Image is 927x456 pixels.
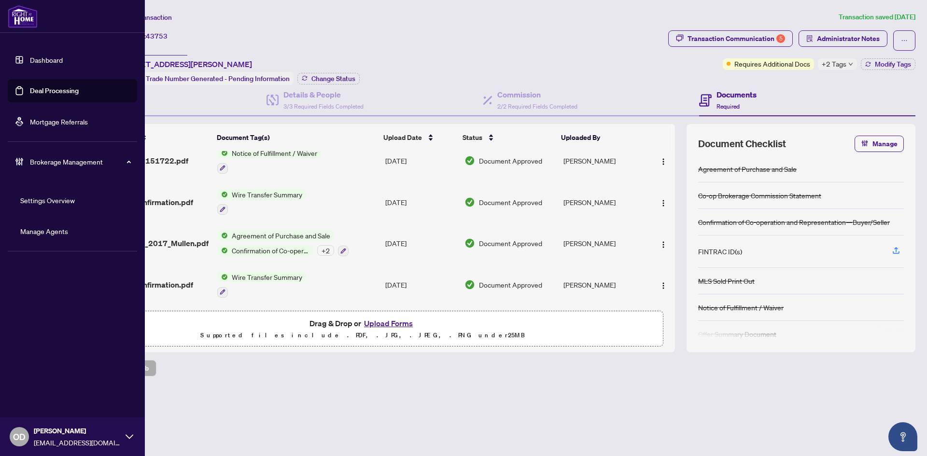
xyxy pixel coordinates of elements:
td: [DATE] [381,140,461,181]
button: Status IconWire Transfer Summary [217,272,306,298]
h4: Details & People [283,89,364,100]
div: FINTRAC ID(s) [698,246,742,257]
span: Wire Transfer Summary [228,272,306,282]
span: View Transaction [120,13,172,22]
span: Brokerage Management [30,156,130,167]
span: 3/3 Required Fields Completed [283,103,364,110]
img: Status Icon [217,272,228,282]
button: Logo [656,235,671,251]
span: [STREET_ADDRESS][PERSON_NAME] [120,58,252,70]
span: Trade Number Generated - Pending Information [146,74,290,83]
img: Status Icon [217,189,228,200]
th: Uploaded By [557,124,644,151]
a: Settings Overview [20,196,75,205]
div: Transaction Communication [688,31,785,46]
div: Status: [120,72,294,85]
span: Document Approved [479,238,542,249]
span: [EMAIL_ADDRESS][DOMAIN_NAME] [34,437,121,448]
img: Logo [660,241,667,249]
span: Administrator Notes [817,31,880,46]
button: Status IconWire Transfer Summary [217,189,306,215]
span: Manage [872,136,898,152]
span: Agreement of Purchase and Sale [228,230,334,241]
td: [DATE] [381,181,461,223]
button: Open asap [888,422,917,451]
img: logo [8,5,38,28]
img: Status Icon [217,230,228,241]
img: Logo [660,199,667,207]
span: down [848,62,853,67]
button: Transaction Communication5 [668,30,793,47]
img: Document Status [464,279,475,290]
span: 2/2 Required Fields Completed [497,103,577,110]
th: (10) File Name [85,124,213,151]
div: 5 [776,34,785,43]
td: [DATE] [381,264,461,305]
span: Accepted_Offer_2017_Mullen.pdf [89,237,209,249]
span: [PERSON_NAME] [34,426,121,436]
th: Upload Date [379,124,459,151]
button: Logo [656,277,671,292]
button: Manage [855,136,904,152]
span: Document Approved [479,197,542,207]
th: Status [459,124,557,151]
button: Administrator Notes [799,30,887,47]
div: + 2 [317,245,334,256]
a: Manage Agents [20,227,68,235]
span: Confirmation of Co-operation and Representation—Buyer/Seller [228,245,313,256]
h4: Documents [716,89,757,100]
img: Document Status [464,197,475,207]
span: Document Checklist [698,137,786,151]
td: [PERSON_NAME] [560,181,647,223]
span: OD [13,430,26,443]
button: Logo [656,194,671,210]
img: Document Status [464,155,475,166]
span: Status [463,132,482,143]
span: Required [716,103,740,110]
span: Change Status [311,75,355,82]
a: Mortgage Referrals [30,117,88,126]
span: +2 Tags [822,58,846,69]
img: Status Icon [217,245,228,256]
button: Status IconNotice of Fulfillment / Waiver [217,148,321,174]
span: Document Approved [479,279,542,290]
article: Transaction saved [DATE] [839,12,915,23]
span: Requires Additional Docs [734,58,810,69]
img: Document Status [464,238,475,249]
a: Dashboard [30,55,63,64]
button: Change Status [297,73,360,84]
span: 43753 [146,32,168,41]
span: solution [806,35,813,42]
img: Logo [660,158,667,166]
div: Co-op Brokerage Commission Statement [698,190,821,201]
th: Document Tag(s) [213,124,379,151]
td: [PERSON_NAME] [560,140,647,181]
div: MLS Sold Print Out [698,276,755,286]
span: Document Approved [479,155,542,166]
span: ellipsis [901,37,908,44]
span: Drag & Drop or [309,317,416,330]
h4: Commission [497,89,577,100]
img: Logo [660,282,667,290]
span: Wire Transfer Summary [228,189,306,200]
span: Modify Tags [875,61,911,68]
button: Upload Forms [361,317,416,330]
td: [PERSON_NAME] [560,264,647,305]
button: Modify Tags [861,58,915,70]
button: Logo [656,153,671,168]
p: Supported files include .PDF, .JPG, .JPEG, .PNG under 25 MB [68,330,657,341]
td: [DATE] [381,222,461,264]
a: Deal Processing [30,86,79,95]
img: Status Icon [217,148,228,158]
div: Confirmation of Co-operation and Representation—Buyer/Seller [698,217,890,227]
div: Agreement of Purchase and Sale [698,164,797,174]
button: Status IconAgreement of Purchase and SaleStatus IconConfirmation of Co-operation and Representati... [217,230,349,256]
span: Drag & Drop orUpload FormsSupported files include .PDF, .JPG, .JPEG, .PNG under25MB [62,311,663,347]
span: Upload Date [383,132,422,143]
span: Notice of Fulfillment / Waiver [228,148,321,158]
div: Notice of Fulfillment / Waiver [698,302,784,313]
td: [PERSON_NAME] [560,222,647,264]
